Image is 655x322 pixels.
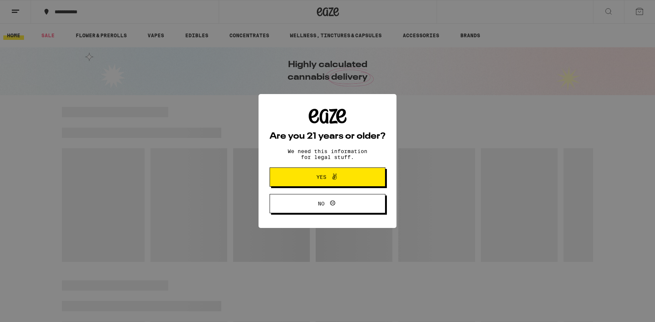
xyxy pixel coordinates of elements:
p: We need this information for legal stuff. [281,148,374,160]
button: No [270,194,385,213]
span: No [318,201,325,206]
span: Yes [316,174,326,180]
span: Hi. Need any help? [4,5,53,11]
button: Yes [270,167,385,187]
h2: Are you 21 years or older? [270,132,385,141]
button: Redirect to URL [0,0,403,53]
